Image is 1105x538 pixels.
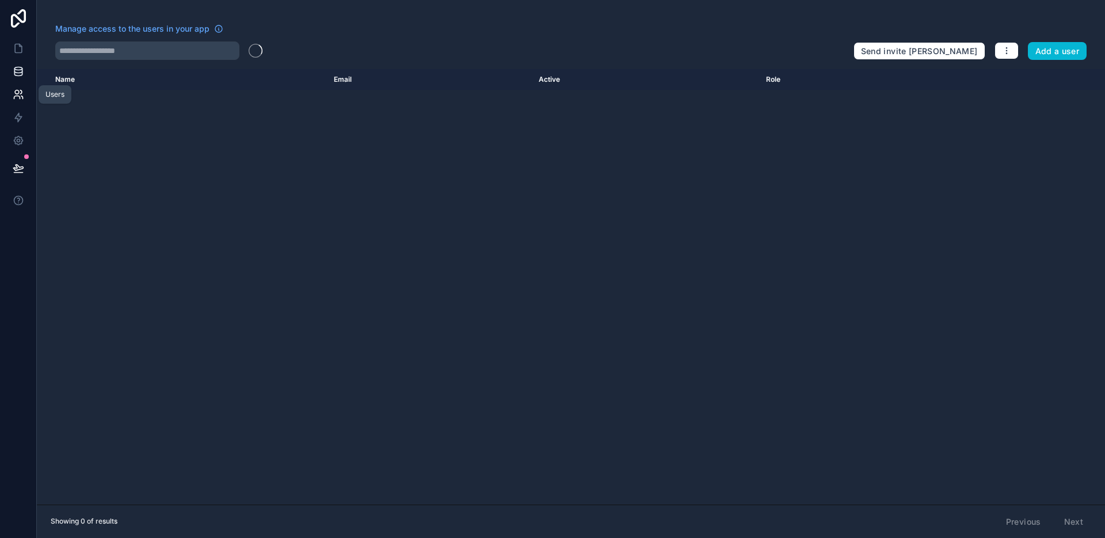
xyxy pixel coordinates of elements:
[51,517,117,526] span: Showing 0 of results
[327,69,532,90] th: Email
[853,42,985,60] button: Send invite [PERSON_NAME]
[55,23,209,35] span: Manage access to the users in your app
[1028,42,1087,60] button: Add a user
[45,90,64,99] div: Users
[759,69,942,90] th: Role
[37,69,1105,505] div: scrollable content
[55,23,223,35] a: Manage access to the users in your app
[37,69,327,90] th: Name
[532,69,759,90] th: Active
